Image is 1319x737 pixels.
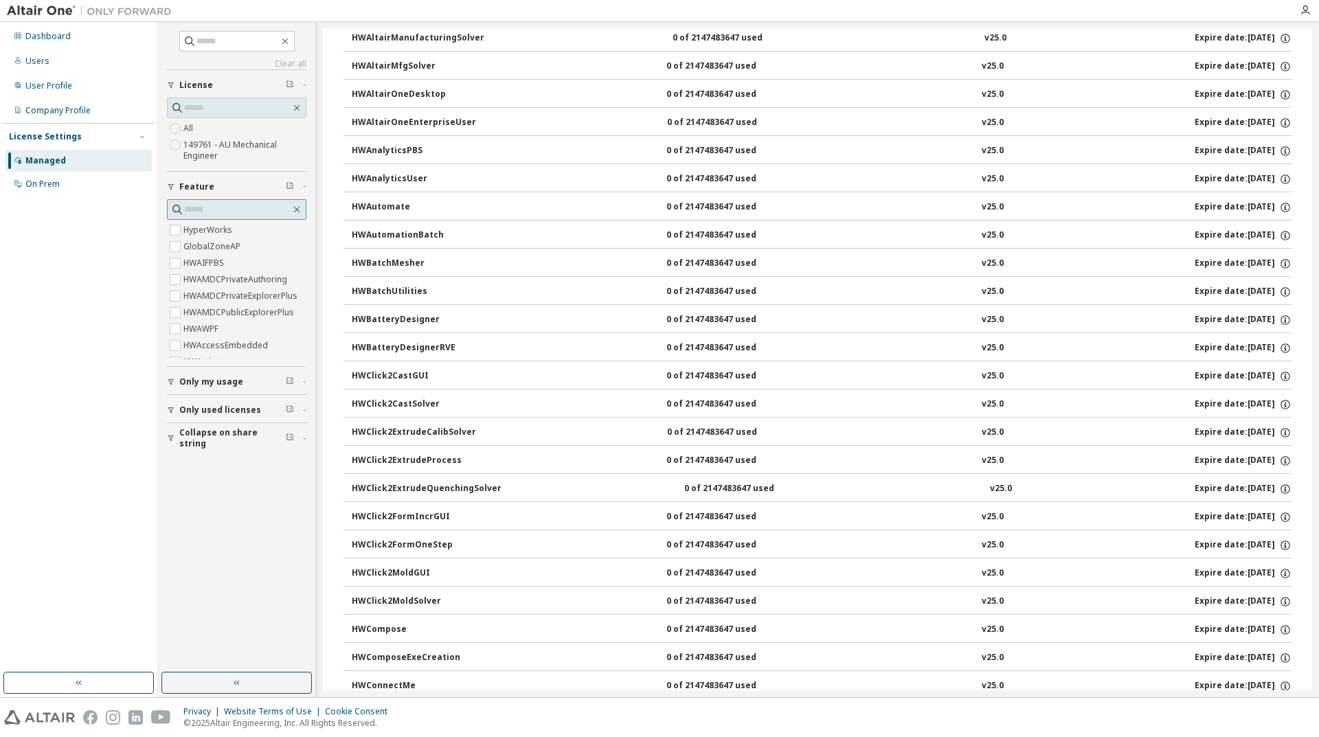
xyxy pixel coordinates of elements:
div: Dashboard [25,31,71,42]
div: HWAltairManufacturingSolver [352,32,484,45]
div: HWAltairMfgSolver [352,60,475,73]
div: HWClick2ExtrudeCalibSolver [352,427,476,439]
div: HWClick2FormIncrGUI [352,511,475,523]
button: HWConnectMe0 of 2147483647 usedv25.0Expire date:[DATE] [352,671,1292,701]
button: Only my usage [167,367,306,397]
div: 0 of 2147483647 used [666,398,790,411]
p: © 2025 Altair Engineering, Inc. All Rights Reserved. [183,717,396,729]
div: Expire date: [DATE] [1195,596,1292,608]
div: HWCompose [352,624,475,636]
button: HWClick2CastGUI0 of 2147483647 usedv25.0Expire date:[DATE] [352,361,1292,392]
div: v25.0 [982,229,1004,242]
div: v25.0 [982,314,1004,326]
div: Expire date: [DATE] [1195,89,1292,101]
button: HWClick2MoldSolver0 of 2147483647 usedv25.0Expire date:[DATE] [352,587,1292,617]
div: v25.0 [982,567,1004,580]
div: v25.0 [982,60,1004,73]
div: v25.0 [982,624,1004,636]
div: 0 of 2147483647 used [666,60,790,73]
div: 0 of 2147483647 used [666,229,790,242]
div: HWClick2MoldGUI [352,567,475,580]
div: v25.0 [982,596,1004,608]
div: 0 of 2147483647 used [666,201,790,214]
div: Managed [25,155,66,166]
div: Expire date: [DATE] [1195,680,1292,692]
div: v25.0 [982,427,1004,439]
span: Clear filter [286,376,294,387]
div: v25.0 [982,201,1004,214]
button: HWAutomationBatch0 of 2147483647 usedv25.0Expire date:[DATE] [352,220,1292,251]
div: 0 of 2147483647 used [666,286,790,298]
button: HWBatteryDesigner0 of 2147483647 usedv25.0Expire date:[DATE] [352,305,1292,335]
div: HWBatchUtilities [352,286,475,298]
div: Expire date: [DATE] [1195,624,1292,636]
span: Clear filter [286,433,294,444]
div: Expire date: [DATE] [1195,483,1292,495]
div: v25.0 [982,117,1004,129]
div: v25.0 [982,455,1004,467]
div: 0 of 2147483647 used [666,173,790,185]
div: 0 of 2147483647 used [666,455,790,467]
label: HyperWorks [183,222,235,238]
button: HWAltairMfgSolver0 of 2147483647 usedv25.0Expire date:[DATE] [352,52,1292,82]
div: HWAnalyticsUser [352,173,475,185]
div: Expire date: [DATE] [1195,145,1292,157]
a: Clear all [167,58,306,69]
button: HWAltairOneDesktop0 of 2147483647 usedv25.0Expire date:[DATE] [352,80,1292,110]
div: HWBatteryDesignerRVE [352,342,475,354]
div: 0 of 2147483647 used [666,567,790,580]
div: 0 of 2147483647 used [666,258,790,270]
div: HWBatteryDesigner [352,314,475,326]
div: HWClick2CastGUI [352,370,475,383]
button: HWClick2ExtrudeProcess0 of 2147483647 usedv25.0Expire date:[DATE] [352,446,1292,476]
div: Expire date: [DATE] [1195,173,1292,185]
div: 0 of 2147483647 used [666,652,790,664]
div: HWAnalyticsPBS [352,145,475,157]
div: 0 of 2147483647 used [666,145,790,157]
button: HWClick2CastSolver0 of 2147483647 usedv25.0Expire date:[DATE] [352,389,1292,420]
span: Only my usage [179,376,243,387]
div: 0 of 2147483647 used [666,680,790,692]
div: Expire date: [DATE] [1195,511,1292,523]
img: youtube.svg [151,710,171,725]
div: v25.0 [982,680,1004,692]
div: 0 of 2147483647 used [667,427,791,439]
span: Clear filter [286,405,294,416]
div: Expire date: [DATE] [1195,342,1292,354]
label: HWAMDCPrivateAuthoring [183,271,290,288]
div: 0 of 2147483647 used [666,624,790,636]
div: v25.0 [982,145,1004,157]
div: Expire date: [DATE] [1195,60,1292,73]
div: 0 of 2147483647 used [666,511,790,523]
div: v25.0 [982,370,1004,383]
button: HWClick2FormIncrGUI0 of 2147483647 usedv25.0Expire date:[DATE] [352,502,1292,532]
div: HWClick2MoldSolver [352,596,475,608]
div: Privacy [183,706,224,717]
div: 0 of 2147483647 used [673,32,796,45]
img: instagram.svg [106,710,120,725]
div: Expire date: [DATE] [1195,201,1292,214]
div: Expire date: [DATE] [1195,652,1292,664]
div: Expire date: [DATE] [1195,455,1292,467]
div: Expire date: [DATE] [1195,398,1292,411]
div: HWAltairOneDesktop [352,89,475,101]
div: HWClick2ExtrudeProcess [352,455,475,467]
div: Website Terms of Use [224,706,325,717]
div: 0 of 2147483647 used [666,342,790,354]
label: HWAMDCPublicExplorerPlus [183,304,297,321]
div: HWComposeExeCreation [352,652,475,664]
button: HWAutomate0 of 2147483647 usedv25.0Expire date:[DATE] [352,192,1292,223]
div: Expire date: [DATE] [1195,286,1292,298]
button: HWAltairOneEnterpriseUser0 of 2147483647 usedv25.0Expire date:[DATE] [352,108,1292,138]
button: HWAltairManufacturingSolver0 of 2147483647 usedv25.0Expire date:[DATE] [352,23,1292,54]
div: HWClick2ExtrudeQuenchingSolver [352,483,501,495]
div: v25.0 [982,342,1004,354]
div: Expire date: [DATE] [1195,567,1292,580]
div: 0 of 2147483647 used [667,117,791,129]
button: Only used licenses [167,395,306,425]
button: Collapse on share string [167,423,306,453]
span: Collapse on share string [179,427,286,449]
span: Clear filter [286,80,294,91]
label: HWActivate [183,354,230,370]
img: facebook.svg [83,710,98,725]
